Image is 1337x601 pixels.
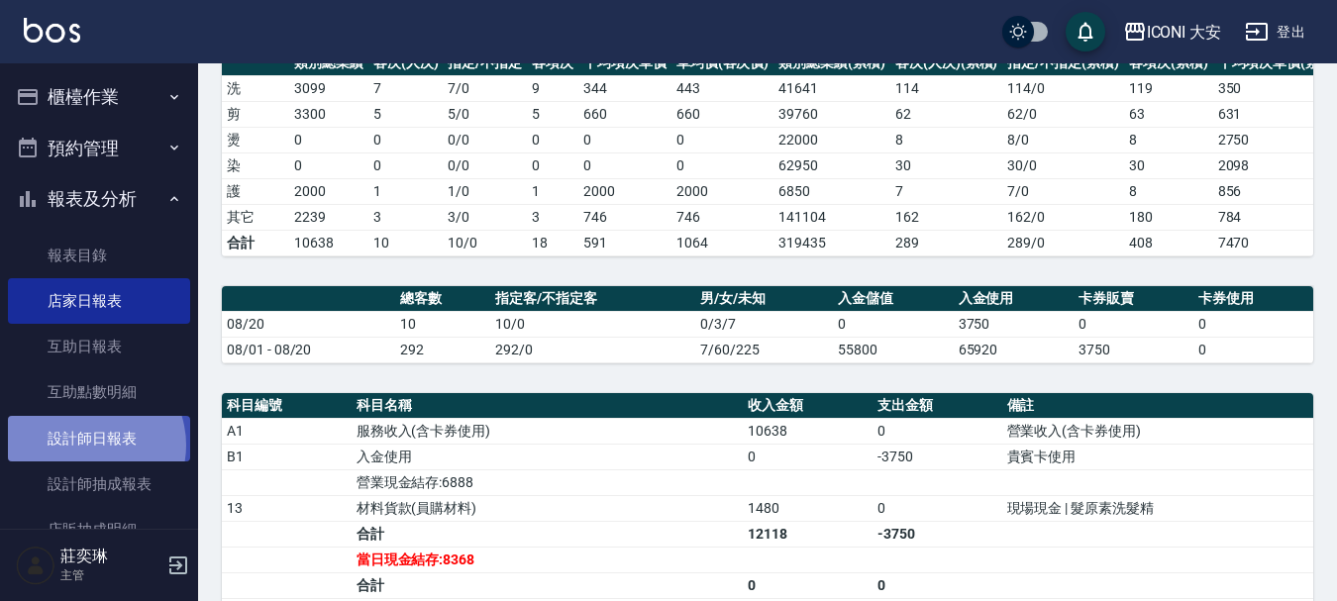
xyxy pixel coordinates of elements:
[352,393,744,419] th: 科目名稱
[890,230,1003,255] td: 289
[527,75,578,101] td: 9
[743,418,873,444] td: 10638
[1002,178,1124,204] td: 7 / 0
[695,337,833,362] td: 7/60/225
[8,507,190,552] a: 店販抽成明細
[890,152,1003,178] td: 30
[8,369,190,415] a: 互助點數明細
[695,286,833,312] th: 男/女/未知
[368,75,444,101] td: 7
[368,178,444,204] td: 1
[8,123,190,174] button: 預約管理
[1237,14,1313,50] button: 登出
[743,521,873,547] td: 12118
[873,418,1002,444] td: 0
[1124,101,1213,127] td: 63
[8,71,190,123] button: 櫃檯作業
[671,152,774,178] td: 0
[443,152,527,178] td: 0 / 0
[222,178,289,204] td: 護
[222,230,289,255] td: 合計
[60,547,161,566] h5: 莊奕琳
[289,178,368,204] td: 2000
[352,547,744,572] td: 當日現金結存:8368
[873,572,1002,598] td: 0
[671,230,774,255] td: 1064
[1074,286,1193,312] th: 卡券販賣
[773,75,890,101] td: 41641
[695,311,833,337] td: 0/3/7
[890,101,1003,127] td: 62
[578,178,671,204] td: 2000
[368,101,444,127] td: 5
[1002,204,1124,230] td: 162 / 0
[222,152,289,178] td: 染
[527,204,578,230] td: 3
[8,324,190,369] a: 互助日報表
[222,311,395,337] td: 08/20
[352,418,744,444] td: 服務收入(含卡券使用)
[222,286,1313,363] table: a dense table
[890,204,1003,230] td: 162
[490,286,695,312] th: 指定客/不指定客
[222,127,289,152] td: 燙
[443,178,527,204] td: 1 / 0
[1193,286,1313,312] th: 卡券使用
[368,230,444,255] td: 10
[890,75,1003,101] td: 114
[222,337,395,362] td: 08/01 - 08/20
[527,178,578,204] td: 1
[1002,75,1124,101] td: 114 / 0
[443,75,527,101] td: 7 / 0
[773,127,890,152] td: 22000
[289,152,368,178] td: 0
[743,572,873,598] td: 0
[368,127,444,152] td: 0
[1074,311,1193,337] td: 0
[1002,127,1124,152] td: 8 / 0
[873,393,1002,419] th: 支出金額
[833,337,953,362] td: 55800
[954,286,1074,312] th: 入金使用
[1002,101,1124,127] td: 62 / 0
[578,127,671,152] td: 0
[368,152,444,178] td: 0
[873,521,1002,547] td: -3750
[671,75,774,101] td: 443
[8,233,190,278] a: 報表目錄
[60,566,161,584] p: 主管
[395,311,489,337] td: 10
[443,127,527,152] td: 0 / 0
[1124,152,1213,178] td: 30
[954,311,1074,337] td: 3750
[873,495,1002,521] td: 0
[289,101,368,127] td: 3300
[890,127,1003,152] td: 8
[578,152,671,178] td: 0
[1124,127,1213,152] td: 8
[527,127,578,152] td: 0
[352,572,744,598] td: 合計
[1002,444,1313,469] td: 貴賓卡使用
[743,393,873,419] th: 收入金額
[222,495,352,521] td: 13
[1147,20,1222,45] div: ICONI 大安
[773,178,890,204] td: 6850
[222,393,352,419] th: 科目編號
[443,101,527,127] td: 5 / 0
[1002,393,1313,419] th: 備註
[352,495,744,521] td: 材料貨款(員購材料)
[773,101,890,127] td: 39760
[1002,152,1124,178] td: 30 / 0
[395,286,489,312] th: 總客數
[1002,230,1124,255] td: 289/0
[222,204,289,230] td: 其它
[395,337,489,362] td: 292
[1115,12,1230,52] button: ICONI 大安
[1124,204,1213,230] td: 180
[289,127,368,152] td: 0
[8,173,190,225] button: 報表及分析
[490,337,695,362] td: 292/0
[352,469,744,495] td: 營業現金結存:6888
[671,204,774,230] td: 746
